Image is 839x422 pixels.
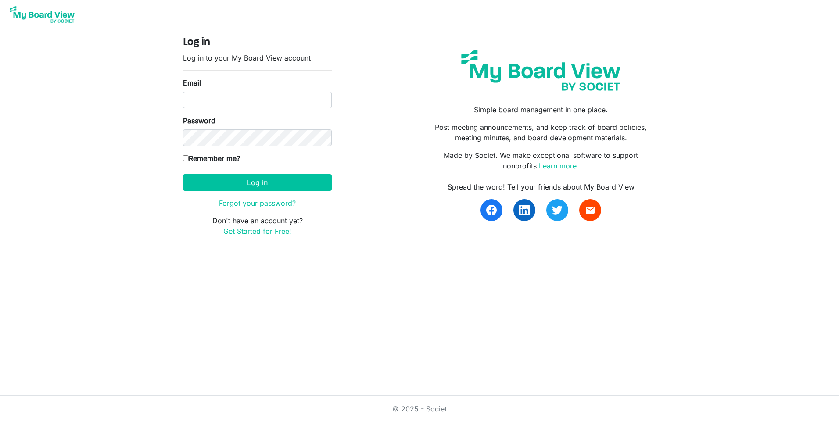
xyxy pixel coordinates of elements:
label: Remember me? [183,153,240,164]
a: Forgot your password? [219,199,296,207]
input: Remember me? [183,155,189,161]
p: Don't have an account yet? [183,215,332,236]
img: my-board-view-societ.svg [455,43,627,97]
a: Get Started for Free! [223,227,291,236]
h4: Log in [183,36,332,49]
span: email [585,205,595,215]
p: Log in to your My Board View account [183,53,332,63]
div: Spread the word! Tell your friends about My Board View [426,182,656,192]
p: Made by Societ. We make exceptional software to support nonprofits. [426,150,656,171]
p: Post meeting announcements, and keep track of board policies, meeting minutes, and board developm... [426,122,656,143]
img: My Board View Logo [7,4,77,25]
label: Password [183,115,215,126]
img: linkedin.svg [519,205,530,215]
label: Email [183,78,201,88]
a: Learn more. [539,161,579,170]
img: twitter.svg [552,205,563,215]
p: Simple board management in one place. [426,104,656,115]
button: Log in [183,174,332,191]
a: © 2025 - Societ [392,404,447,413]
img: facebook.svg [486,205,497,215]
a: email [579,199,601,221]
